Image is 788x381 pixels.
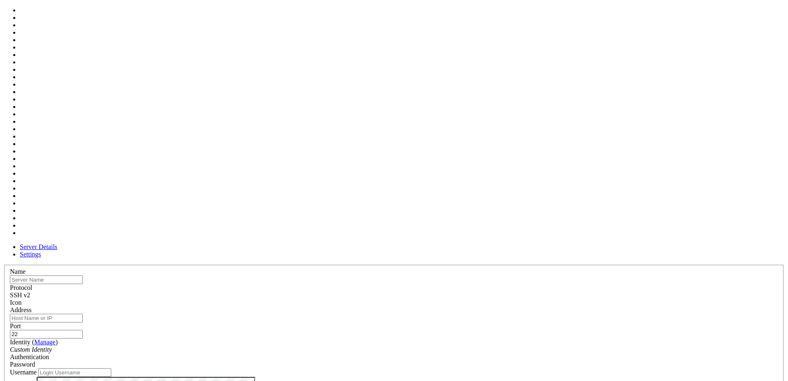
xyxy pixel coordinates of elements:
div: Password [10,361,778,368]
div: Custom Identity [10,346,778,353]
i: Custom Identity [10,346,52,353]
a: Settings [20,251,41,258]
span: ( ) [32,339,58,346]
a: Manage [34,339,56,346]
input: Port Number [10,330,83,339]
input: Host Name or IP [10,314,83,322]
label: Address [10,306,31,313]
div: SSH v2 [10,292,778,299]
label: Username [10,369,37,376]
label: Authentication [10,353,49,360]
input: Login Username [38,368,111,377]
label: Name [10,268,26,275]
label: Port [10,322,21,329]
a: Server Details [20,243,57,250]
label: Identity [10,339,58,346]
label: Icon [10,299,21,306]
span: Password [10,361,35,368]
input: Server Name [10,275,83,284]
span: SSH v2 [10,292,30,299]
label: Protocol [10,284,32,291]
